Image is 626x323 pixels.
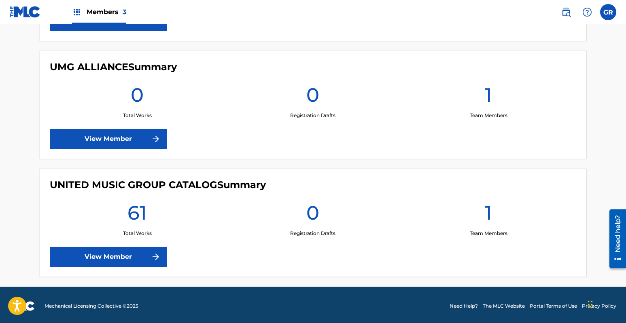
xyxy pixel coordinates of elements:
p: Total Works [123,230,152,237]
img: MLC Logo [10,6,41,18]
h1: 1 [485,201,492,230]
div: Drag [588,292,593,317]
img: Top Rightsholders [72,7,82,17]
p: Team Members [470,112,507,119]
span: Members [87,7,126,17]
a: View Member [50,129,167,149]
h1: 0 [306,83,319,112]
a: Need Help? [450,302,478,310]
iframe: Chat Widget [586,284,626,323]
a: Portal Terms of Use [530,302,577,310]
a: Privacy Policy [582,302,616,310]
a: Public Search [558,4,574,20]
img: search [561,7,571,17]
span: 3 [123,8,126,16]
img: f7272a7cc735f4ea7f67.svg [151,134,161,144]
iframe: Resource Center [603,206,626,271]
div: User Menu [600,4,616,20]
img: f7272a7cc735f4ea7f67.svg [151,252,161,262]
p: Total Works [123,112,152,119]
h4: UMG ALLIANCE [50,61,177,73]
span: Mechanical Licensing Collective © 2025 [45,302,138,310]
h1: 0 [306,201,319,230]
p: Registration Drafts [290,112,335,119]
h1: 1 [485,83,492,112]
img: help [582,7,592,17]
h4: UNITED MUSIC GROUP CATALOG [50,179,266,191]
h1: 0 [131,83,144,112]
div: Help [579,4,595,20]
p: Team Members [470,230,507,237]
a: The MLC Website [483,302,525,310]
h1: 61 [127,201,147,230]
p: Registration Drafts [290,230,335,237]
a: View Member [50,247,167,267]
